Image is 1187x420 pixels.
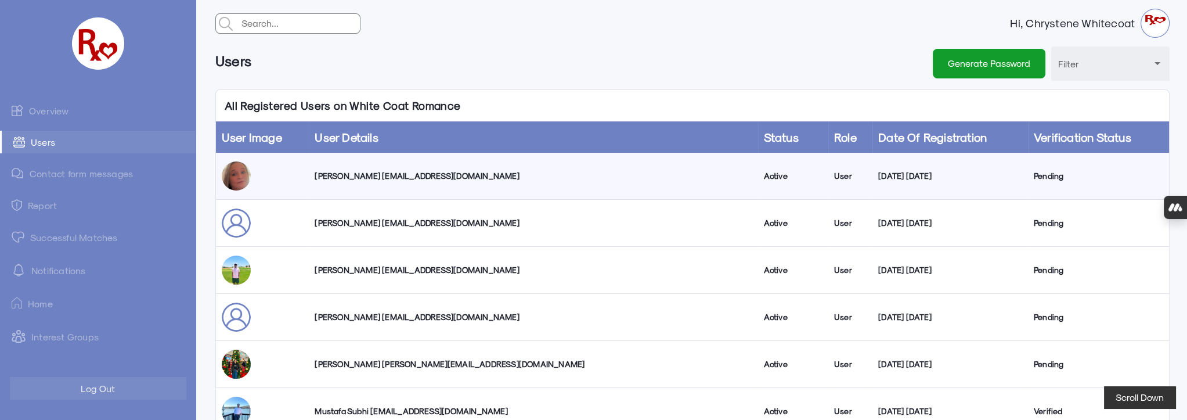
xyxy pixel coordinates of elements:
[12,231,24,243] img: matched.svg
[764,130,799,144] a: Status
[878,170,1022,182] div: [DATE] [DATE]
[834,170,867,182] div: User
[834,358,867,370] div: User
[12,105,23,116] img: admin-ic-overview.svg
[222,256,251,285] img: gym6qtfsqojxq4r5xafh.jpg
[764,358,822,370] div: Active
[878,130,987,144] a: Date of Registration
[315,264,752,276] div: [PERSON_NAME] [EMAIL_ADDRESS][DOMAIN_NAME]
[10,377,186,400] button: Log Out
[834,130,857,144] a: Role
[1034,130,1131,144] a: Verification Status
[933,49,1045,78] button: Generate Password
[12,263,26,277] img: notification-default-white.svg
[315,358,752,370] div: [PERSON_NAME] [PERSON_NAME][EMAIL_ADDRESS][DOMAIN_NAME]
[878,264,1022,276] div: [DATE] [DATE]
[216,90,470,121] p: All Registered Users on White Coat Romance
[764,217,822,229] div: Active
[12,168,24,179] img: admin-ic-contact-message.svg
[1010,17,1141,29] strong: Hi, Chrystene Whitecoat
[222,130,282,144] a: User Image
[12,297,22,309] img: ic-home.png
[834,217,867,229] div: User
[315,405,752,417] div: Mustafa Subhi [EMAIL_ADDRESS][DOMAIN_NAME]
[1034,217,1163,229] div: Pending
[834,405,867,417] div: User
[1034,358,1163,370] div: Pending
[878,217,1022,229] div: [DATE] [DATE]
[239,14,360,33] input: Search...
[315,311,752,323] div: [PERSON_NAME] [EMAIL_ADDRESS][DOMAIN_NAME]
[13,137,25,148] img: admin-ic-users.svg
[315,217,752,229] div: [PERSON_NAME] [EMAIL_ADDRESS][DOMAIN_NAME]
[878,405,1022,417] div: [DATE] [DATE]
[834,264,867,276] div: User
[315,170,752,182] div: [PERSON_NAME] [EMAIL_ADDRESS][DOMAIN_NAME]
[215,46,252,75] h6: Users
[222,303,251,332] img: user_sepfus.png
[878,358,1022,370] div: [DATE] [DATE]
[12,199,22,211] img: admin-ic-report.svg
[1034,264,1163,276] div: Pending
[1034,405,1163,417] div: Verified
[834,311,867,323] div: User
[764,311,822,323] div: Active
[878,311,1022,323] div: [DATE] [DATE]
[222,209,251,238] img: user_sepfus.png
[1034,170,1163,182] div: Pending
[764,264,822,276] div: Active
[12,329,26,343] img: intrestGropus.svg
[222,161,251,191] img: jtjhk7gjqgkcnjpdczdd.jpg
[222,350,251,379] img: a2rzr2ubybcxl6bfrvql.jpg
[764,405,822,417] div: Active
[315,130,378,144] a: User Details
[1104,386,1175,408] button: Scroll Down
[764,170,822,182] div: Active
[1034,311,1163,323] div: Pending
[216,14,236,34] img: admin-search.svg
